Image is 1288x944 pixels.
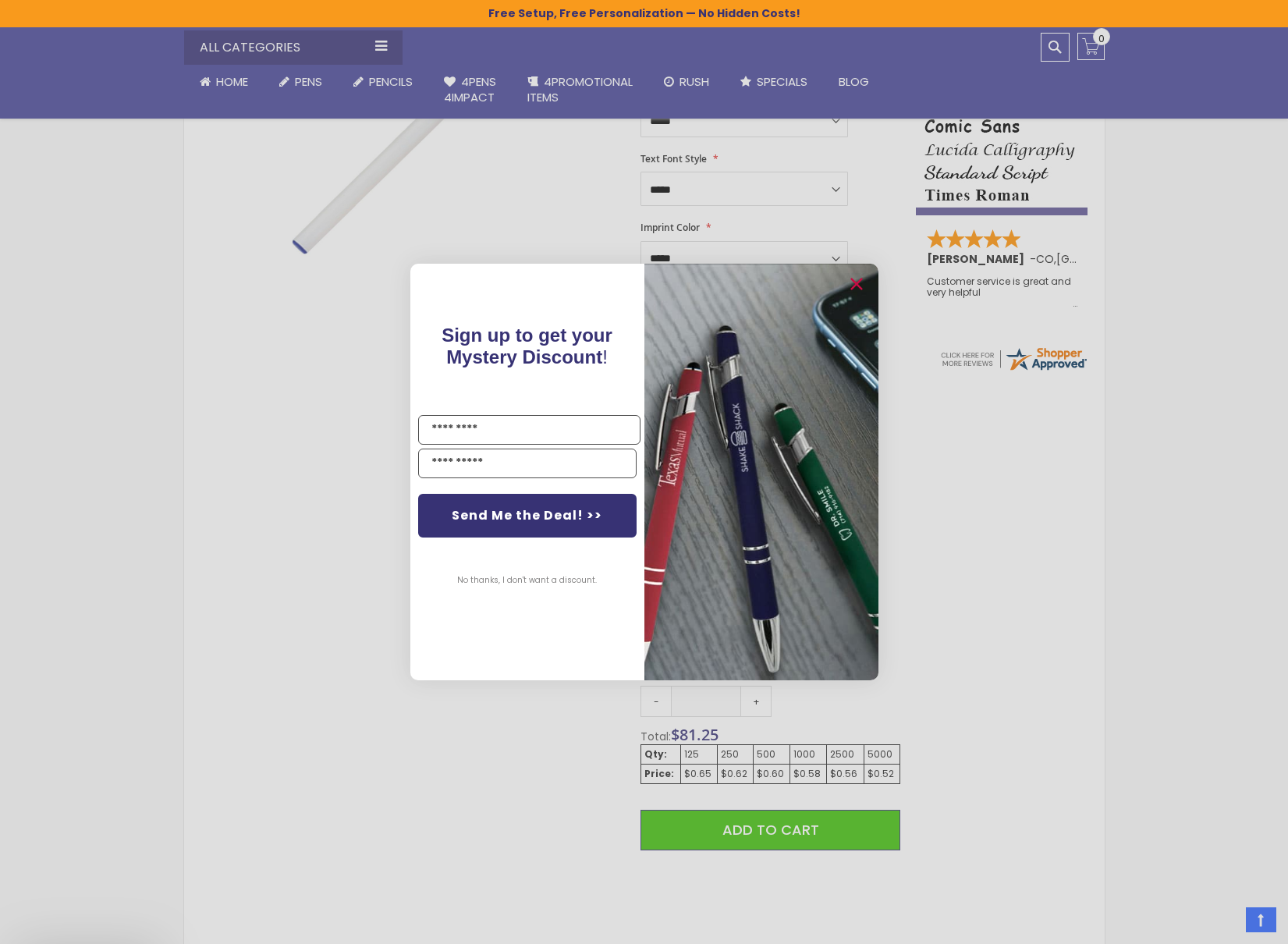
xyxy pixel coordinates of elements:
button: Send Me the Deal! >> [418,494,637,538]
iframe: Google Customer Reviews [1159,902,1288,944]
button: No thanks, I don't want a discount. [449,561,605,600]
img: pop-up-image [644,264,878,680]
span: Sign up to get your Mystery Discount [442,325,612,367]
span: ! [442,325,612,367]
button: Close dialog [844,271,869,296]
